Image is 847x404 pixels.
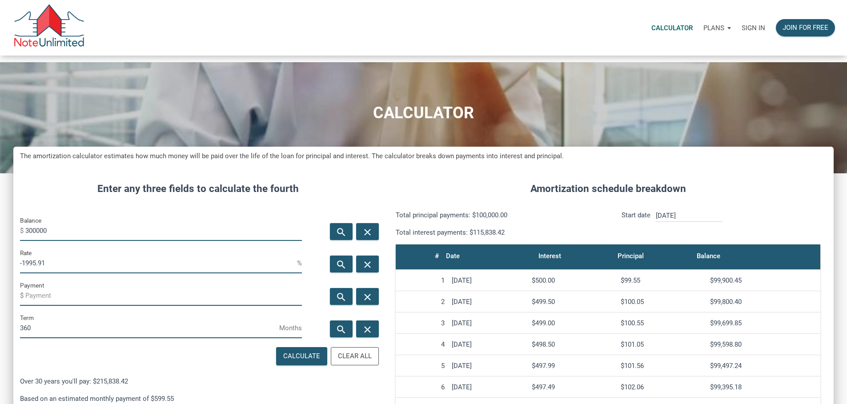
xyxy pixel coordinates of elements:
i: search [336,291,346,302]
a: Sign in [736,14,771,42]
input: Payment [25,286,302,306]
button: search [330,256,353,272]
p: Total principal payments: $100,000.00 [396,210,601,220]
div: $499.00 [532,319,614,327]
h5: The amortization calculator estimates how much money will be paid over the life of the loan for p... [20,151,827,161]
div: Interest [538,250,561,262]
div: Principal [618,250,644,262]
button: search [330,223,353,240]
div: $102.06 [621,383,702,391]
button: Plans [698,15,736,41]
div: $500.00 [532,276,614,284]
h4: Amortization schedule breakdown [389,181,827,196]
div: [DATE] [452,362,525,370]
div: # [435,250,439,262]
i: search [336,259,346,270]
div: $497.49 [532,383,614,391]
div: 3 [399,319,445,327]
label: Payment [20,280,44,291]
button: close [356,320,379,337]
button: Join for free [776,19,835,36]
p: Over 30 years you'll pay: $215,838.42 [20,376,376,387]
span: $ [20,288,25,303]
div: Calculate [283,351,320,361]
div: Date [446,250,460,262]
div: 5 [399,362,445,370]
p: Based on an estimated monthly payment of $599.55 [20,393,376,404]
i: close [362,226,373,237]
div: 4 [399,340,445,348]
div: Clear All [338,351,372,361]
button: search [330,288,353,305]
div: [DATE] [452,383,525,391]
div: $99,800.40 [710,298,817,306]
a: Calculator [646,14,698,42]
img: NoteUnlimited [13,4,85,51]
div: $99,699.85 [710,319,817,327]
div: [DATE] [452,340,525,348]
h1: CALCULATOR [7,104,840,122]
div: Balance [697,250,720,262]
p: Calculator [651,24,693,32]
button: Calculate [276,347,327,365]
input: Rate [20,253,297,273]
div: $99.55 [621,276,702,284]
h4: Enter any three fields to calculate the fourth [20,181,376,196]
i: close [362,291,373,302]
p: Start date [622,210,650,238]
div: $497.99 [532,362,614,370]
p: Plans [703,24,724,32]
p: Sign in [742,24,765,32]
a: Plans [698,14,736,42]
button: close [356,223,379,240]
button: close [356,288,379,305]
span: % [297,256,302,270]
label: Rate [20,248,32,258]
i: search [336,226,346,237]
button: Clear All [331,347,379,365]
div: $498.50 [532,340,614,348]
div: $99,395.18 [710,383,817,391]
span: $ [20,224,25,238]
div: 2 [399,298,445,306]
div: 1 [399,276,445,284]
div: $101.56 [621,362,702,370]
div: $101.05 [621,340,702,348]
a: Join for free [771,14,840,42]
i: close [362,259,373,270]
div: $99,598.80 [710,340,817,348]
div: $99,497.24 [710,362,817,370]
div: [DATE] [452,298,525,306]
input: Balance [25,221,302,241]
div: $499.50 [532,298,614,306]
button: search [330,320,353,337]
label: Term [20,312,34,323]
i: close [362,324,373,335]
div: Join for free [783,23,828,33]
div: [DATE] [452,319,525,327]
input: Term [20,318,279,338]
div: $99,900.45 [710,276,817,284]
div: [DATE] [452,276,525,284]
div: $100.55 [621,319,702,327]
p: Total interest payments: $115,838.42 [396,227,601,238]
button: close [356,256,379,272]
i: search [336,324,346,335]
label: Balance [20,215,41,226]
div: $100.05 [621,298,702,306]
span: Months [279,321,302,335]
div: 6 [399,383,445,391]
